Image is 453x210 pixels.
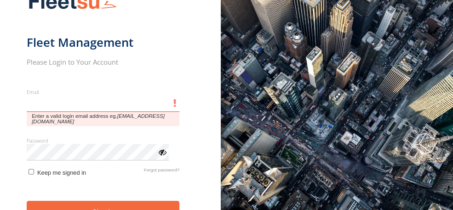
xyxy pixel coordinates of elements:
[27,35,180,50] h1: Fleet Management
[29,169,34,175] input: Keep me signed in
[144,167,180,176] a: Forgot password?
[37,169,86,176] span: Keep me signed in
[32,113,165,124] em: [EMAIL_ADDRESS][DOMAIN_NAME]
[27,57,180,66] h2: Please Login to Your Account
[27,137,180,144] label: Password
[27,88,180,95] label: Email
[157,147,166,156] div: ViewPassword
[27,112,180,126] span: Enter a valid login email address eg.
